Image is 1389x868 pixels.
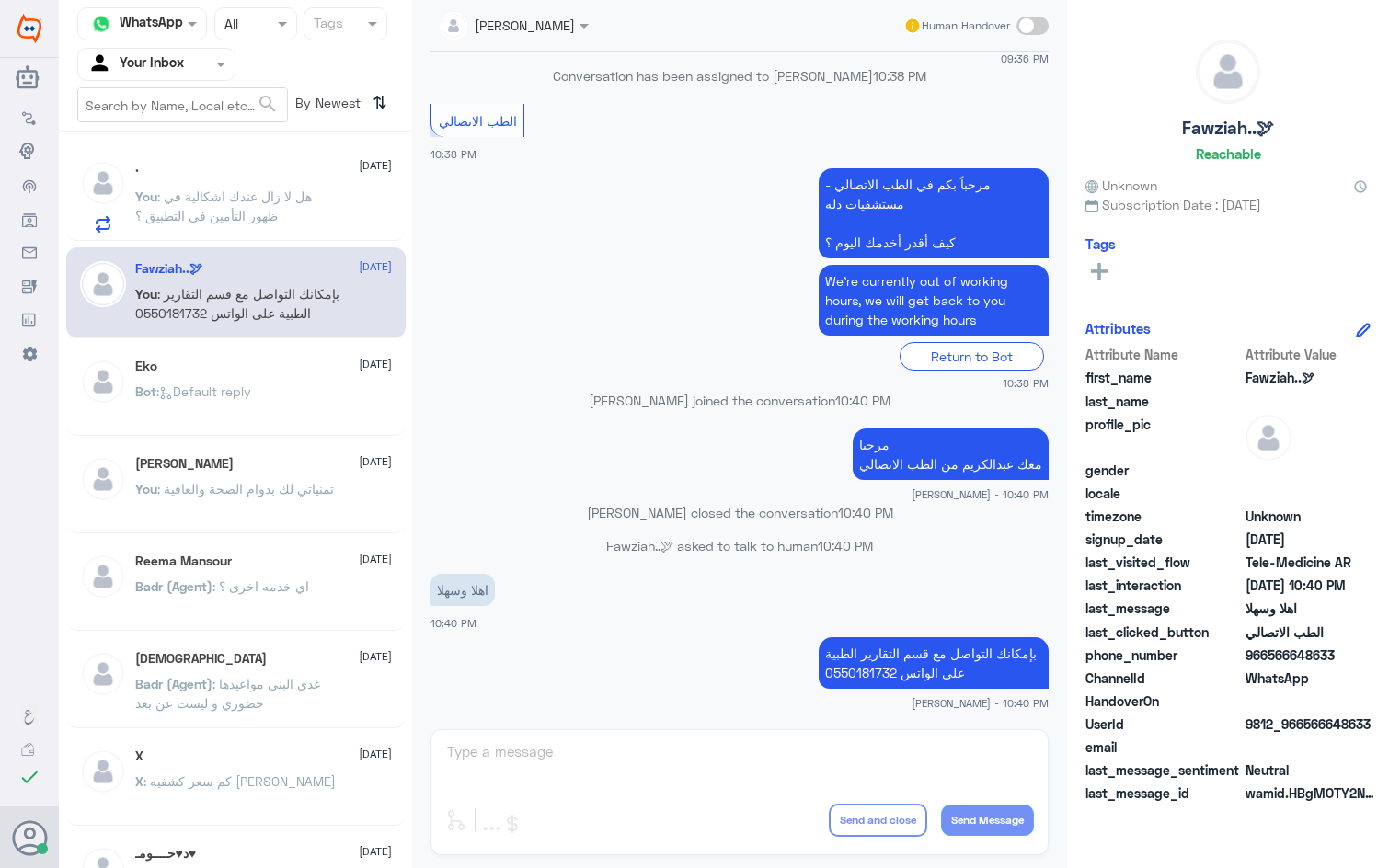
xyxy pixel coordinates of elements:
[359,843,392,860] span: [DATE]
[1246,645,1379,665] span: 966566648633
[359,356,392,372] span: [DATE]
[873,68,926,84] span: 10:38 PM
[1085,415,1242,457] span: profile_pic
[359,453,392,470] span: [DATE]
[1085,622,1242,642] span: last_clicked_button
[1085,176,1157,195] span: Unknown
[1085,235,1116,252] h6: Tags
[819,168,1049,258] p: 28/8/2025, 10:38 PM
[430,148,476,160] span: 10:38 PM
[1085,645,1242,665] span: phone_number
[818,538,873,554] span: 10:40 PM
[430,536,1049,555] p: Fawziah..🕊 asked to talk to human
[1246,368,1379,387] span: Fawziah..🕊
[1085,576,1242,595] span: last_interaction
[1003,375,1049,391] span: 10:38 PM
[1085,599,1242,618] span: last_message
[1085,320,1151,337] h6: Attributes
[1182,118,1274,139] h5: Fawziah..🕊
[430,617,476,629] span: 10:40 PM
[1085,668,1242,688] span: ChannelId
[135,188,312,223] span: : هل لا زال عندك اشكالية في ظهور التأمين في التطبيق ؟
[359,551,392,567] span: [DATE]
[1197,40,1259,103] img: defaultAdmin.png
[900,342,1044,371] div: Return to Bot
[1246,484,1379,503] span: null
[135,651,267,667] h5: سبحان الله
[1246,553,1379,572] span: Tele-Medicine AR
[80,748,126,794] img: defaultAdmin.png
[288,87,365,124] span: By Newest
[819,637,1049,689] p: 28/8/2025, 10:40 PM
[80,456,126,502] img: defaultAdmin.png
[156,383,251,399] span: : Default reply
[373,87,387,118] i: ⇅
[135,286,339,321] span: : بإمكانك التواصل مع قسم التقارير الطبية على الواتس 0550181732
[922,17,1010,34] span: Human Handover
[1246,668,1379,688] span: 2
[430,574,495,606] p: 28/8/2025, 10:40 PM
[135,359,157,374] h5: Eko
[135,676,212,691] span: Badr (Agent)
[135,286,157,302] span: You
[1246,345,1379,364] span: Attribute Value
[1085,737,1242,757] span: email
[1246,461,1379,480] span: null
[1085,553,1242,572] span: last_visited_flow
[912,486,1049,502] span: [PERSON_NAME] - 10:40 PM
[853,428,1049,480] p: 28/8/2025, 10:40 PM
[1246,507,1379,526] span: Unknown
[439,113,517,129] span: الطب الاتصالي
[80,261,126,307] img: defaultAdmin.png
[359,258,392,275] span: [DATE]
[359,648,392,665] span: [DATE]
[17,14,41,43] img: Widebot Logo
[1246,737,1379,757] span: null
[1085,714,1242,734] span: UserId
[1246,576,1379,595] span: 2025-08-28T19:40:43.812Z
[80,160,126,206] img: defaultAdmin.png
[257,93,279,115] span: search
[1085,691,1242,711] span: HandoverOn
[87,51,115,78] img: yourInbox.svg
[1085,392,1242,411] span: last_name
[1085,461,1242,480] span: gender
[135,383,156,399] span: Bot
[1085,345,1242,364] span: Attribute Name
[135,578,212,594] span: Badr (Agent)
[1085,195,1371,214] span: Subscription Date : [DATE]
[430,503,1049,522] p: [PERSON_NAME] closed the conversation
[135,773,143,789] span: X
[1196,145,1261,162] h6: Reachable
[257,89,279,120] button: search
[143,773,336,789] span: : كم سعر كشفيه [PERSON_NAME]
[135,554,232,569] h5: Reema Mansour
[941,805,1034,836] button: Send Message
[430,391,1049,410] p: [PERSON_NAME] joined the conversation
[359,157,392,174] span: [DATE]
[80,651,126,697] img: defaultAdmin.png
[359,746,392,762] span: [DATE]
[912,695,1049,711] span: [PERSON_NAME] - 10:40 PM
[1246,783,1379,803] span: wamid.HBgMOTY2NTY2NjQ4NjMzFQIAEhgUM0EyRkQ1NTVBMUEzMTE0RkY5MjIA
[87,10,115,38] img: whatsapp.png
[1085,507,1242,526] span: timezone
[18,766,40,788] i: check
[819,265,1049,336] p: 28/8/2025, 10:38 PM
[1001,51,1049,66] span: 09:36 PM
[135,676,320,711] span: : غدي البني مواعيدها حضوري و ليست عن بعد
[1246,599,1379,618] span: اهلا وسهلا
[838,505,893,520] span: 10:40 PM
[1085,368,1242,387] span: first_name
[1246,530,1379,549] span: 2025-08-28T18:19:42.656Z
[135,188,157,204] span: You
[1085,783,1242,803] span: last_message_id
[78,88,287,121] input: Search by Name, Local etc…
[135,261,202,277] h5: Fawziah..🕊
[135,456,234,472] h5: Mohammed ALRASHED
[135,846,197,862] h5: د♥حــــومـ♥
[80,359,126,405] img: defaultAdmin.png
[1246,714,1379,734] span: 9812_966566648633
[212,578,309,594] span: : اي خدمه اخرى ؟
[1246,622,1379,642] span: الطب الاتصالي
